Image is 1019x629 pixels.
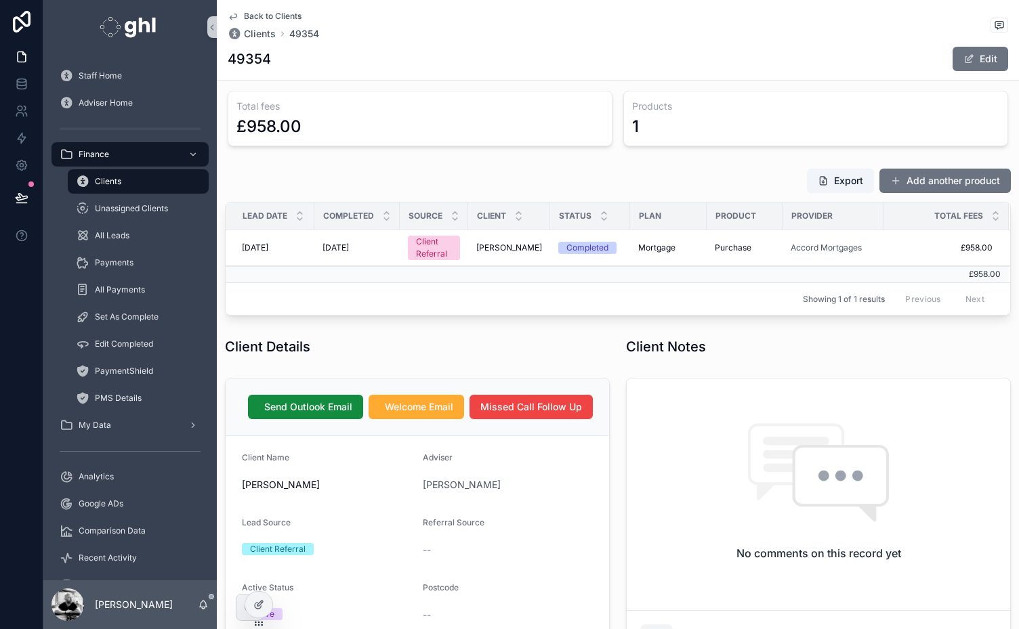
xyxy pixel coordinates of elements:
[385,400,453,414] span: Welcome Email
[95,393,142,404] span: PMS Details
[244,11,301,22] span: Back to Clients
[736,545,901,561] h2: No comments on this record yet
[95,598,173,611] p: [PERSON_NAME]
[243,211,287,221] span: Lead Date
[558,242,622,254] a: Completed
[884,242,993,253] a: £958.00
[264,400,352,414] span: Send Outlook Email
[242,478,412,492] span: [PERSON_NAME]
[236,100,604,113] h3: Total fees
[68,305,209,329] a: Set As Complete
[470,395,593,419] button: Missed Call Follow Up
[236,116,301,137] div: £958.00
[807,169,874,193] button: Export
[632,100,999,113] h3: Products
[626,337,706,356] h1: Client Notes
[68,223,209,248] a: All Leads
[369,395,464,419] button: Welcome Email
[43,54,217,580] div: scrollable content
[416,236,452,260] div: Client Referral
[423,608,431,622] span: --
[477,211,506,221] span: Client
[95,230,129,241] span: All Leads
[248,395,363,419] button: Send Outlook Email
[879,169,1011,193] button: Add another product
[242,517,291,527] span: Lead Source
[289,27,319,41] span: 49354
[51,573,209,597] a: Data Integrity
[51,64,209,88] a: Staff Home
[323,242,349,253] span: [DATE]
[95,203,168,214] span: Unassigned Clients
[79,420,111,431] span: My Data
[715,242,774,253] a: Purchase
[95,284,145,295] span: All Payments
[934,211,983,221] span: Total fees
[95,176,121,187] span: Clients
[409,211,442,221] span: Source
[423,452,453,462] span: Adviser
[79,525,146,536] span: Comparison Data
[95,339,153,349] span: Edit Completed
[95,311,159,322] span: Set As Complete
[225,337,310,356] h1: Client Details
[51,546,209,570] a: Recent Activity
[68,332,209,356] a: Edit Completed
[638,242,675,253] span: Mortgage
[51,519,209,543] a: Comparison Data
[100,16,160,38] img: App logo
[95,366,153,376] span: PaymentShield
[242,242,306,253] a: [DATE]
[408,236,460,260] a: Client Referral
[79,97,133,108] span: Adviser Home
[228,49,271,68] h1: 49354
[51,91,209,115] a: Adviser Home
[715,211,756,221] span: Product
[242,582,293,592] span: Active Status
[791,242,862,253] a: Accord Mortgages
[79,552,137,563] span: Recent Activity
[791,242,875,253] a: Accord Mortgages
[323,211,374,221] span: Completed
[68,169,209,194] a: Clients
[480,400,582,414] span: Missed Call Follow Up
[228,27,276,41] a: Clients
[95,257,133,268] span: Payments
[79,580,131,590] span: Data Integrity
[79,149,109,160] span: Finance
[423,478,501,492] a: [PERSON_NAME]
[51,492,209,516] a: Google ADs
[638,242,699,253] a: Mortgage
[68,251,209,275] a: Payments
[969,269,1001,279] span: £958.00
[79,471,114,482] span: Analytics
[423,543,431,557] span: --
[68,196,209,221] a: Unassigned Clients
[79,498,123,509] span: Google ADs
[242,452,289,462] span: Client Name
[791,211,833,221] span: Provider
[639,211,661,221] span: Plan
[51,142,209,167] a: Finance
[632,116,639,137] div: 1
[79,70,122,81] span: Staff Home
[715,242,751,253] span: Purchase
[68,278,209,302] a: All Payments
[242,242,268,253] span: [DATE]
[953,47,1008,71] button: Edit
[423,582,459,592] span: Postcode
[559,211,591,221] span: Status
[228,11,301,22] a: Back to Clients
[803,294,885,305] span: Showing 1 of 1 results
[323,242,392,253] a: [DATE]
[250,543,306,555] div: Client Referral
[68,386,209,410] a: PMS Details
[476,242,542,253] a: [PERSON_NAME]
[244,27,276,41] span: Clients
[423,517,484,527] span: Referral Source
